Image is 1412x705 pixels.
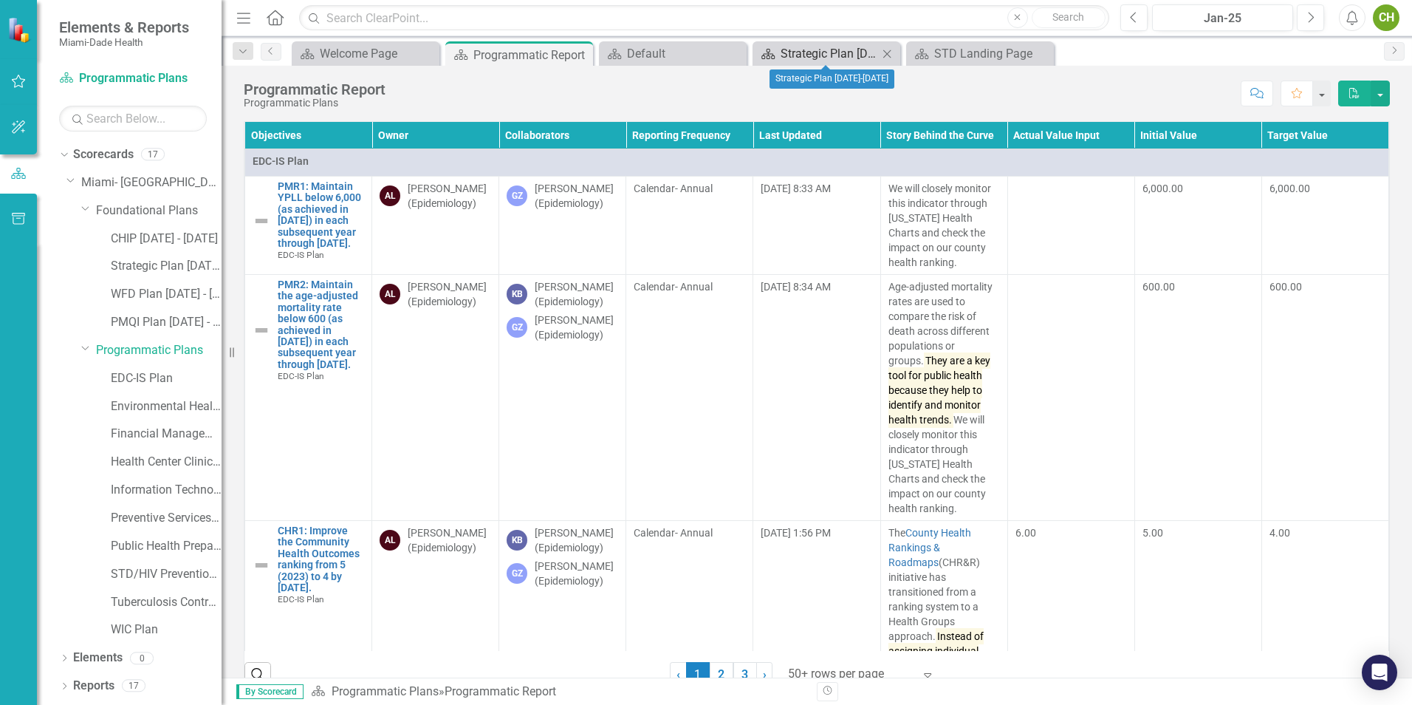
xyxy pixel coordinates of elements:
div: GZ [507,185,527,206]
a: Strategic Plan [DATE]-[DATE] [756,44,878,63]
a: Programmatic Plans [59,70,207,87]
a: Strategic Plan [DATE] - [DATE] [111,258,222,275]
a: Public Health Preparedness Plan [111,538,222,555]
a: Programmatic Plans [96,342,222,359]
a: County Health Rankings & Roadmaps [888,527,971,568]
img: Not Defined [253,321,270,339]
a: Financial Management Plan [111,426,222,443]
div: 17 [141,149,165,161]
div: KB [507,284,527,304]
span: 6,000.00 [1142,183,1183,194]
a: Programmatic Plans [332,684,439,698]
a: 2 [710,662,733,687]
div: KB [507,530,527,551]
a: Health Center Clinical Admin Support Plan [111,454,222,471]
div: GZ [507,563,527,584]
div: Calendar- Annual [634,525,745,540]
img: Not Defined [253,212,270,230]
span: Age-adjusted mortality rates are used to compare the risk of death across different populations o... [888,281,993,367]
div: Calendar- Annual [634,279,745,294]
div: [PERSON_NAME] (Epidemiology) [535,525,618,555]
a: EDC-IS Plan [111,370,222,387]
span: EDC-IS Plan [278,250,324,260]
a: 3 [733,662,757,687]
a: Scorecards [73,146,134,163]
a: Default [603,44,743,63]
a: Welcome Page [295,44,436,63]
div: Strategic Plan [DATE]-[DATE] [781,44,878,63]
a: PMR2: Maintain the age-adjusted mortality rate below 600 (as achieved in [DATE]) in each subseque... [278,279,364,370]
a: CHIP [DATE] - [DATE] [111,231,222,248]
div: [PERSON_NAME] (Epidemiology) [535,559,618,588]
small: Miami-Dade Health [59,36,189,48]
span: 6,000.00 [1269,183,1310,194]
div: STD Landing Page [934,44,1050,63]
div: [PERSON_NAME] (Epidemiology) [408,525,491,555]
input: Search ClearPoint... [299,5,1109,31]
span: 4.00 [1269,527,1290,539]
div: [PERSON_NAME] (Epidemiology) [535,181,618,211]
a: Miami- [GEOGRAPHIC_DATA] [81,174,222,191]
span: By Scorecard [236,684,304,699]
div: Open Intercom Messenger [1362,655,1397,690]
span: 600.00 [1142,281,1175,293]
span: EDC-IS Plan [278,371,324,381]
a: WIC Plan [111,621,222,638]
span: EDC-IS Plan [278,594,324,604]
div: Welcome Page [320,44,436,63]
div: [PERSON_NAME] (Epidemiology) [408,279,491,309]
a: Preventive Services Plan [111,510,222,527]
a: Elements [73,650,123,667]
div: Programmatic Report [445,684,556,698]
div: 0 [130,652,154,664]
div: Programmatic Report [244,81,385,98]
div: [DATE] 1:56 PM [761,525,872,540]
p: We will closely monitor this indicator through [US_STATE] Health Charts and check the impact on o... [888,279,1000,516]
a: PMR1: Maintain YPLL below 6,000 (as achieved in [DATE]) in each subsequent year through [DATE]. [278,181,364,249]
a: Foundational Plans [96,202,222,219]
button: CH [1373,4,1399,31]
a: Reports [73,678,114,695]
div: AL [380,284,400,304]
div: [PERSON_NAME] (Epidemiology) [408,181,491,211]
div: Default [627,44,743,63]
a: STD/HIV Prevention and Control Plan [111,566,222,583]
a: PMQI Plan [DATE] - [DATE] [111,314,222,331]
a: Environmental Health Plan [111,398,222,415]
img: Not Defined [253,556,270,574]
a: STD Landing Page [910,44,1050,63]
div: Calendar- Annual [634,181,745,196]
div: Programmatic Plans [244,98,385,109]
div: 17 [122,680,145,692]
button: Search [1032,7,1106,28]
span: The (CHR&R) initiative has transitioned from a ranking system to a Health Groups approach. [888,527,980,642]
span: ‹ [676,667,680,681]
span: › [763,667,767,681]
input: Search Below... [59,106,207,132]
div: AL [380,530,400,551]
a: WFD Plan [DATE] - [DATE] [111,286,222,303]
mark: They are a key tool for public health because they help to identify and monitor health trends. [888,352,991,428]
div: [DATE] 8:34 AM [761,279,872,294]
span: 1 [686,662,710,687]
div: Strategic Plan [DATE]-[DATE] [770,69,894,89]
img: ClearPoint Strategy [7,16,33,43]
a: Tuberculosis Control & Prevention Plan [111,594,222,611]
div: GZ [507,317,527,338]
button: Jan-25 [1152,4,1293,31]
div: [PERSON_NAME] (Epidemiology) [535,313,618,342]
div: [PERSON_NAME] (Epidemiology) [535,279,618,309]
span: 6.00 [1015,527,1036,539]
span: 600.00 [1269,281,1302,293]
span: EDC-IS Plan [253,155,309,167]
span: Search [1052,11,1084,23]
span: 5.00 [1142,527,1163,539]
a: Information Technology Plan [111,482,222,499]
div: AL [380,185,400,206]
div: Programmatic Report [473,46,589,64]
div: » [311,684,806,701]
a: CHR1: Improve the Community Health Outcomes ranking from 5 (2023) to 4 by [DATE]. [278,525,364,593]
p: We will closely monitor this indicator through [US_STATE] Health Charts and check the impact on o... [888,181,1000,270]
div: [DATE] 8:33 AM [761,181,872,196]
